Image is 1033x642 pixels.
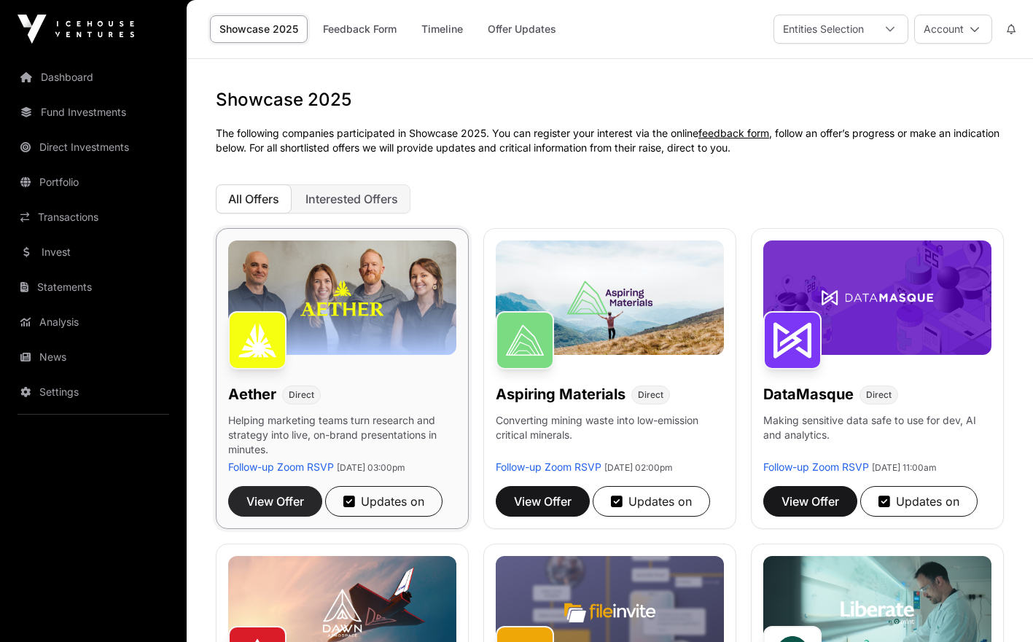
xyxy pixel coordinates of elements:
span: Direct [289,389,314,401]
a: Statements [12,271,175,303]
button: View Offer [228,486,322,517]
iframe: Chat Widget [960,572,1033,642]
span: Interested Offers [305,192,398,206]
div: Entities Selection [774,15,873,43]
button: Interested Offers [293,184,410,214]
span: View Offer [246,493,304,510]
img: DataMasque-Banner.jpg [763,240,991,355]
a: Fund Investments [12,96,175,128]
img: Aspiring Materials [496,311,554,369]
img: DataMasque [763,311,822,369]
a: Feedback Form [313,15,406,43]
p: Making sensitive data safe to use for dev, AI and analytics. [763,413,991,460]
h1: Aether [228,384,276,404]
img: Aether-Banner.jpg [228,240,456,355]
a: Follow-up Zoom RSVP [228,461,334,473]
div: Updates on [611,493,692,510]
span: All Offers [228,192,279,206]
a: Transactions [12,201,175,233]
a: Direct Investments [12,131,175,163]
button: View Offer [496,486,590,517]
h1: Aspiring Materials [496,384,625,404]
a: News [12,341,175,373]
a: Follow-up Zoom RSVP [763,461,869,473]
h1: DataMasque [763,384,854,404]
p: The following companies participated in Showcase 2025. You can register your interest via the onl... [216,126,1004,155]
button: Updates on [593,486,710,517]
span: Direct [638,389,663,401]
span: [DATE] 11:00am [872,462,937,473]
a: Showcase 2025 [210,15,308,43]
a: Portfolio [12,166,175,198]
span: View Offer [781,493,839,510]
h1: Showcase 2025 [216,88,1004,111]
button: Account [914,15,992,44]
div: Updates on [878,493,959,510]
a: Follow-up Zoom RSVP [496,461,601,473]
button: Updates on [860,486,978,517]
a: feedback form [698,127,769,139]
button: View Offer [763,486,857,517]
span: [DATE] 02:00pm [604,462,673,473]
div: Updates on [343,493,424,510]
img: Icehouse Ventures Logo [17,15,134,44]
p: Converting mining waste into low-emission critical minerals. [496,413,724,460]
a: Dashboard [12,61,175,93]
a: Invest [12,236,175,268]
button: Updates on [325,486,443,517]
span: [DATE] 03:00pm [337,462,405,473]
a: Settings [12,376,175,408]
a: Timeline [412,15,472,43]
p: Helping marketing teams turn research and strategy into live, on-brand presentations in minutes. [228,413,456,460]
a: Analysis [12,306,175,338]
a: Offer Updates [478,15,566,43]
span: View Offer [514,493,572,510]
button: All Offers [216,184,292,214]
img: Aspiring-Banner.jpg [496,240,724,355]
span: Direct [866,389,892,401]
img: Aether [228,311,286,369]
